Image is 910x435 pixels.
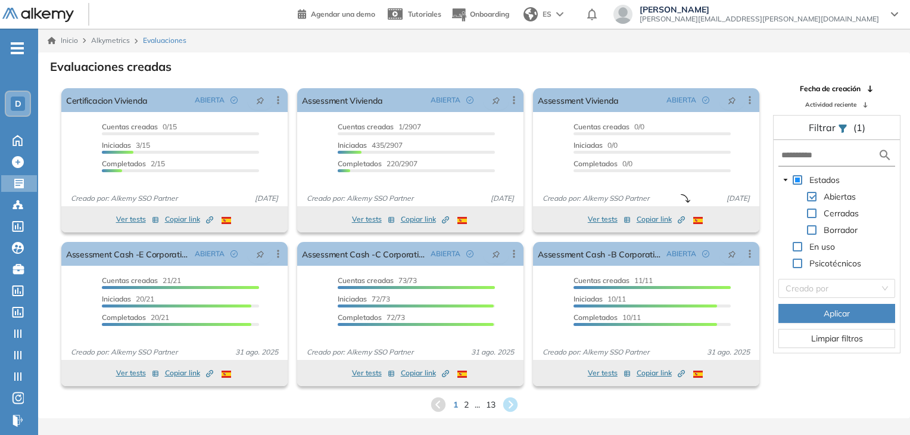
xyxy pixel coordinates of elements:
button: Ver tests [352,212,395,226]
span: ABIERTA [195,95,225,105]
span: En uso [807,240,837,254]
span: 435/2907 [338,141,403,150]
span: 10/11 [574,313,641,322]
span: Iniciadas [102,141,131,150]
span: ABIERTA [431,95,460,105]
span: Limpiar filtros [811,332,863,345]
span: ... [475,399,480,411]
button: Copiar link [401,366,449,380]
span: D [15,99,21,108]
button: Copiar link [637,212,685,226]
span: Aplicar [824,307,850,320]
span: Abiertas [821,189,858,204]
h3: Evaluaciones creadas [50,60,172,74]
span: 0/0 [574,141,618,150]
span: 11/11 [574,276,653,285]
span: Cerradas [824,208,859,219]
span: pushpin [256,249,264,259]
span: check-circle [702,250,709,257]
img: ESP [693,371,703,378]
span: 220/2907 [338,159,417,168]
span: Cuentas creadas [102,122,158,131]
a: Assessment Cash -E Corporativo [66,242,190,266]
span: check-circle [230,97,238,104]
span: 0/15 [102,122,177,131]
a: Assessment Vivienda [302,88,383,112]
button: Aplicar [778,304,895,323]
span: Cuentas creadas [102,276,158,285]
span: check-circle [466,97,473,104]
span: Borrador [821,223,860,237]
span: pushpin [728,95,736,105]
span: 2 [464,399,469,411]
span: Psicotécnicos [809,258,861,269]
span: Tutoriales [408,10,441,18]
span: 20/21 [102,313,169,322]
span: Iniciadas [338,141,367,150]
span: Iniciadas [574,294,603,303]
a: Agendar una demo [298,6,375,20]
button: pushpin [247,91,273,110]
span: Cerradas [821,206,861,220]
span: Completados [574,159,618,168]
span: 0/0 [574,122,644,131]
span: En uso [809,241,835,252]
span: 73/73 [338,276,417,285]
span: pushpin [492,249,500,259]
button: Ver tests [116,366,159,380]
span: 72/73 [338,313,405,322]
span: 21/21 [102,276,181,285]
span: caret-down [783,177,789,183]
span: ES [543,9,551,20]
span: Filtrar [809,122,838,133]
a: Certificacion Vivienda [66,88,148,112]
span: Copiar link [637,214,685,225]
a: Assessment Cash -C Corporativo [302,242,426,266]
span: Copiar link [165,368,213,378]
span: check-circle [230,250,238,257]
span: ABIERTA [666,248,696,259]
span: Copiar link [165,214,213,225]
span: check-circle [702,97,709,104]
span: ABIERTA [431,248,460,259]
i: - [11,47,24,49]
span: Iniciadas [102,294,131,303]
span: 1 [453,399,458,411]
img: world [523,7,538,21]
iframe: Chat Widget [850,378,910,435]
button: pushpin [719,91,745,110]
img: ESP [222,217,231,224]
button: pushpin [483,91,509,110]
button: Copiar link [637,366,685,380]
span: 3/15 [102,141,150,150]
img: ESP [222,371,231,378]
button: Ver tests [352,366,395,380]
span: Iniciadas [338,294,367,303]
span: Cuentas creadas [338,276,394,285]
span: Completados [338,313,382,322]
span: 31 ago. 2025 [466,347,519,358]
span: Estados [807,173,842,187]
span: Creado por: Alkemy SSO Partner [538,193,654,204]
span: pushpin [728,249,736,259]
span: ABIERTA [666,95,696,105]
button: pushpin [247,244,273,263]
span: 20/21 [102,294,154,303]
img: ESP [457,371,467,378]
span: Copiar link [401,368,449,378]
img: ESP [457,217,467,224]
span: (1) [853,120,865,135]
span: 13 [486,399,495,411]
button: Ver tests [588,212,631,226]
button: Copiar link [165,366,213,380]
img: Logo [2,8,74,23]
span: 10/11 [574,294,626,303]
span: Creado por: Alkemy SSO Partner [66,347,182,358]
span: Completados [574,313,618,322]
span: Evaluaciones [143,35,186,46]
span: Borrador [824,225,858,235]
span: [PERSON_NAME][EMAIL_ADDRESS][PERSON_NAME][DOMAIN_NAME] [640,14,879,24]
span: Copiar link [637,368,685,378]
span: [DATE] [250,193,283,204]
span: Cuentas creadas [338,122,394,131]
